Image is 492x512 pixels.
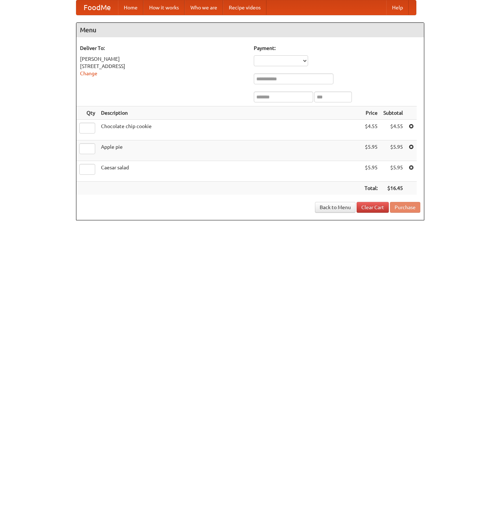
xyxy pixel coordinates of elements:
[76,106,98,120] th: Qty
[362,140,380,161] td: $5.95
[223,0,266,15] a: Recipe videos
[76,23,424,37] h4: Menu
[80,63,247,70] div: [STREET_ADDRESS]
[386,0,409,15] a: Help
[390,202,420,213] button: Purchase
[380,106,406,120] th: Subtotal
[380,161,406,182] td: $5.95
[98,161,362,182] td: Caesar salad
[362,120,380,140] td: $4.55
[118,0,143,15] a: Home
[380,120,406,140] td: $4.55
[80,45,247,52] h5: Deliver To:
[357,202,389,213] a: Clear Cart
[143,0,185,15] a: How it works
[98,106,362,120] th: Description
[362,182,380,195] th: Total:
[254,45,420,52] h5: Payment:
[80,55,247,63] div: [PERSON_NAME]
[380,182,406,195] th: $16.45
[380,140,406,161] td: $5.95
[80,71,97,76] a: Change
[362,161,380,182] td: $5.95
[362,106,380,120] th: Price
[76,0,118,15] a: FoodMe
[98,120,362,140] td: Chocolate chip cookie
[315,202,356,213] a: Back to Menu
[98,140,362,161] td: Apple pie
[185,0,223,15] a: Who we are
